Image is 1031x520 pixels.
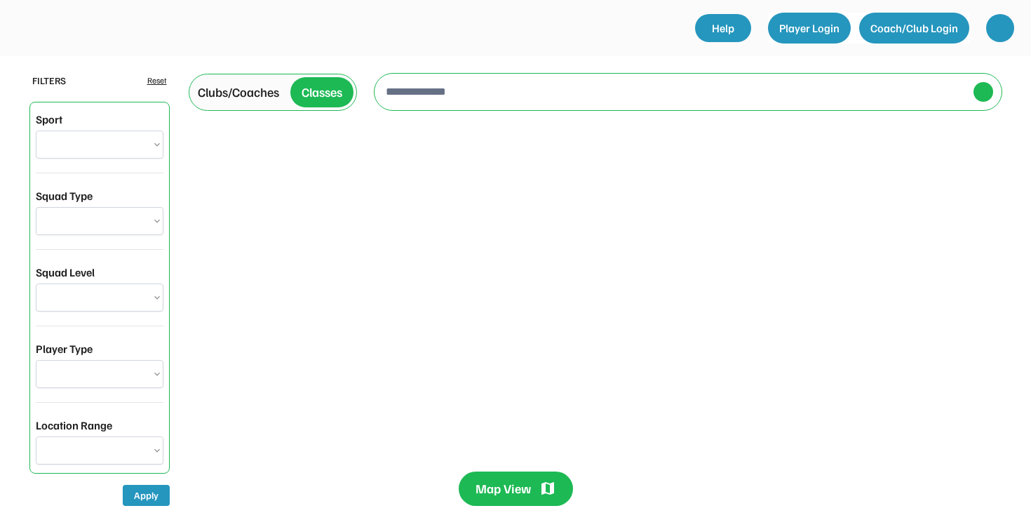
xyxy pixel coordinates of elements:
[476,480,531,498] div: Map View
[993,21,1007,35] img: yH5BAEAAAAALAAAAAABAAEAAAIBRAA7
[978,86,989,98] img: yH5BAEAAAAALAAAAAABAAEAAAIBRAA7
[859,13,969,44] button: Coach/Club Login
[36,111,62,128] div: Sport
[147,74,167,87] div: Reset
[695,14,751,42] a: Help
[36,340,93,357] div: Player Type
[198,83,279,102] div: Clubs/Coaches
[36,264,95,281] div: Squad Level
[32,73,66,88] div: FILTERS
[36,187,93,204] div: Squad Type
[36,417,112,434] div: Location Range
[768,13,851,44] button: Player Login
[302,83,342,102] div: Classes
[20,14,160,41] img: yH5BAEAAAAALAAAAAABAAEAAAIBRAA7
